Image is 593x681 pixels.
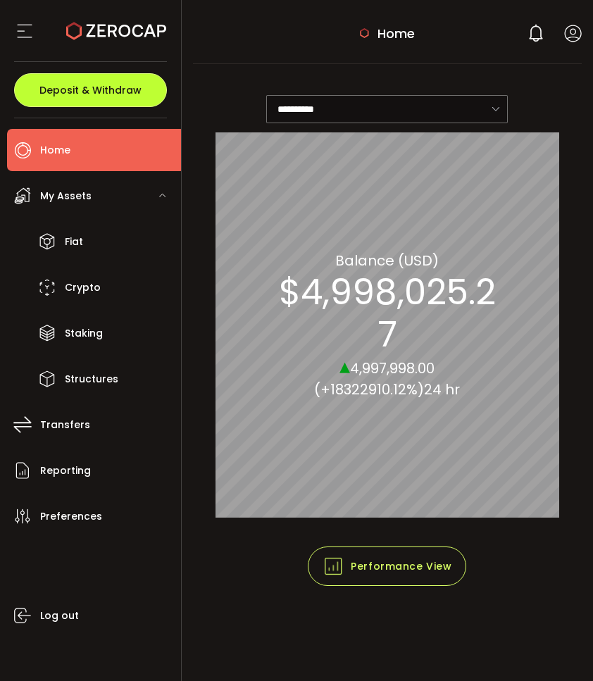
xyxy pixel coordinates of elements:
[377,24,415,43] span: Home
[14,73,167,107] button: Deposit & Withdraw
[323,556,451,577] span: Performance View
[65,232,83,252] span: Fiat
[65,277,101,298] span: Crypto
[40,186,92,206] span: My Assets
[40,606,79,626] span: Log out
[65,323,103,344] span: Staking
[40,415,90,435] span: Transfers
[308,546,466,586] button: Performance View
[424,529,593,681] iframe: Chat Widget
[40,140,70,161] span: Home
[40,461,91,481] span: Reporting
[424,529,593,681] div: 聊天小工具
[39,85,142,95] span: Deposit & Withdraw
[65,369,118,389] span: Structures
[40,506,102,527] span: Preferences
